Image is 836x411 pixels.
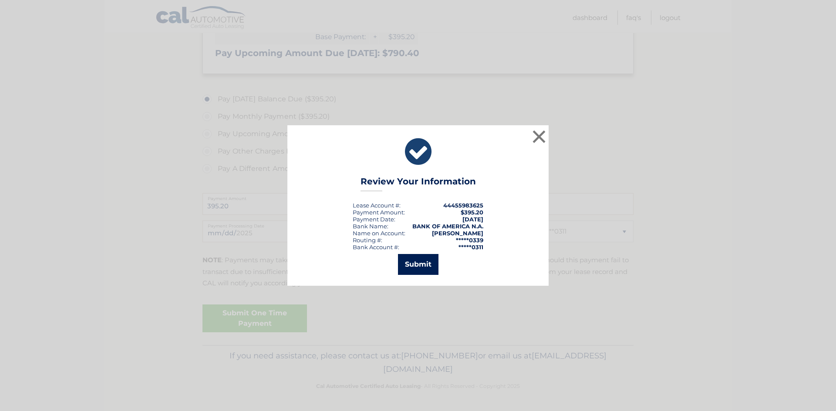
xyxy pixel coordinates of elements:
div: Payment Amount: [353,209,405,216]
button: Submit [398,254,438,275]
strong: [PERSON_NAME] [432,230,483,237]
span: [DATE] [462,216,483,223]
div: Lease Account #: [353,202,401,209]
span: $395.20 [461,209,483,216]
div: : [353,216,395,223]
div: Bank Name: [353,223,388,230]
button: × [530,128,548,145]
h3: Review Your Information [361,176,476,191]
strong: BANK OF AMERICA N.A. [412,223,483,230]
div: Routing #: [353,237,382,244]
strong: 44455983625 [443,202,483,209]
div: Name on Account: [353,230,405,237]
div: Bank Account #: [353,244,399,251]
span: Payment Date [353,216,394,223]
